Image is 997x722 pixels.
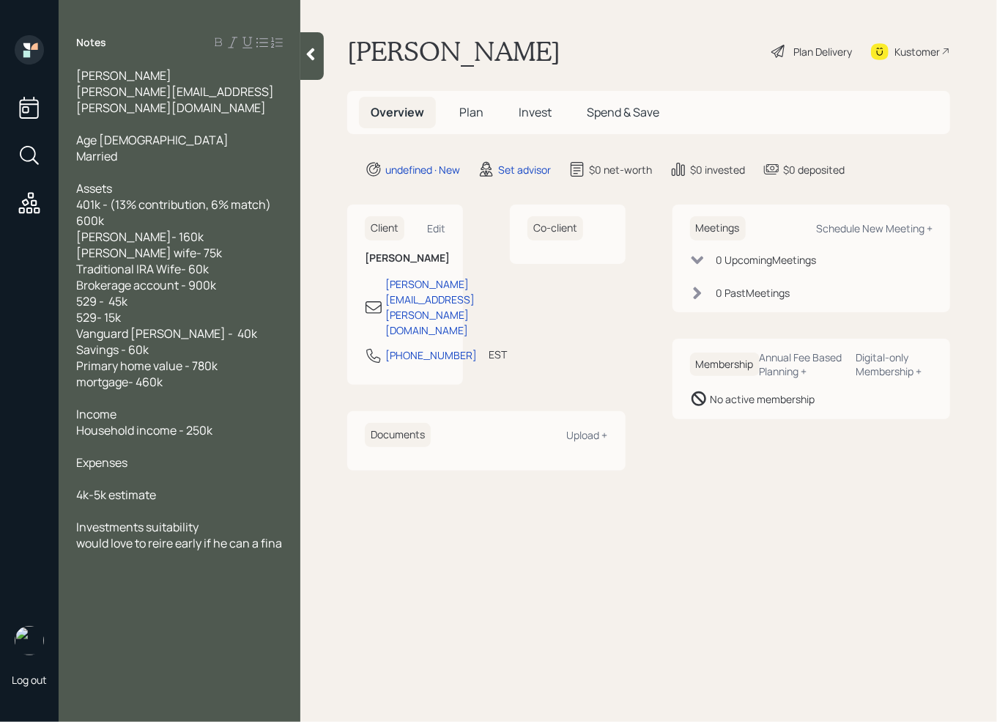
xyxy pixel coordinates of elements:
[371,104,424,120] span: Overview
[76,374,163,390] span: mortgage- 460k
[894,44,940,59] div: Kustomer
[76,245,222,261] span: [PERSON_NAME] wife- 75k
[498,162,551,177] div: Set advisor
[365,216,404,240] h6: Client
[76,180,112,196] span: Assets
[716,252,817,268] div: 0 Upcoming Meeting s
[385,276,475,338] div: [PERSON_NAME][EMAIL_ADDRESS][PERSON_NAME][DOMAIN_NAME]
[76,422,212,438] span: Household income - 250k
[567,428,608,442] div: Upload +
[489,347,507,362] div: EST
[427,221,445,235] div: Edit
[589,162,652,177] div: $0 net-worth
[459,104,483,120] span: Plan
[587,104,659,120] span: Spend & Save
[365,252,445,265] h6: [PERSON_NAME]
[347,35,560,67] h1: [PERSON_NAME]
[76,35,106,50] label: Notes
[690,162,745,177] div: $0 invested
[76,342,149,358] span: Savings - 60k
[783,162,845,177] div: $0 deposited
[816,221,933,235] div: Schedule New Meeting +
[76,261,209,277] span: Traditional IRA Wife- 60k
[76,325,257,342] span: Vanguard [PERSON_NAME] - 40k
[527,216,583,240] h6: Co-client
[12,673,47,687] div: Log out
[76,148,117,164] span: Married
[15,626,44,655] img: retirable_logo.png
[76,535,282,551] span: would love to reire early if he can a fina
[385,347,477,363] div: [PHONE_NUMBER]
[76,67,171,84] span: [PERSON_NAME]
[76,132,229,148] span: Age [DEMOGRAPHIC_DATA]
[690,353,760,377] h6: Membership
[76,293,127,309] span: 529 - 45k
[76,196,273,229] span: 401k - (13% contribution, 6% match) 600k
[76,84,274,116] span: [PERSON_NAME][EMAIL_ADDRESS][PERSON_NAME][DOMAIN_NAME]
[76,454,127,471] span: Expenses
[716,285,790,301] div: 0 Past Meeting s
[76,277,216,293] span: Brokerage account - 900k
[385,162,460,177] div: undefined · New
[760,350,844,378] div: Annual Fee Based Planning +
[856,350,933,378] div: Digital-only Membership +
[76,358,218,374] span: Primary home value - 780k
[76,519,199,535] span: Investments suitability
[76,406,116,422] span: Income
[76,309,121,325] span: 529- 15k
[690,216,746,240] h6: Meetings
[519,104,552,120] span: Invest
[76,229,204,245] span: [PERSON_NAME]- 160k
[76,487,156,503] span: 4k-5k estimate
[793,44,852,59] div: Plan Delivery
[711,391,815,407] div: No active membership
[365,423,431,447] h6: Documents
